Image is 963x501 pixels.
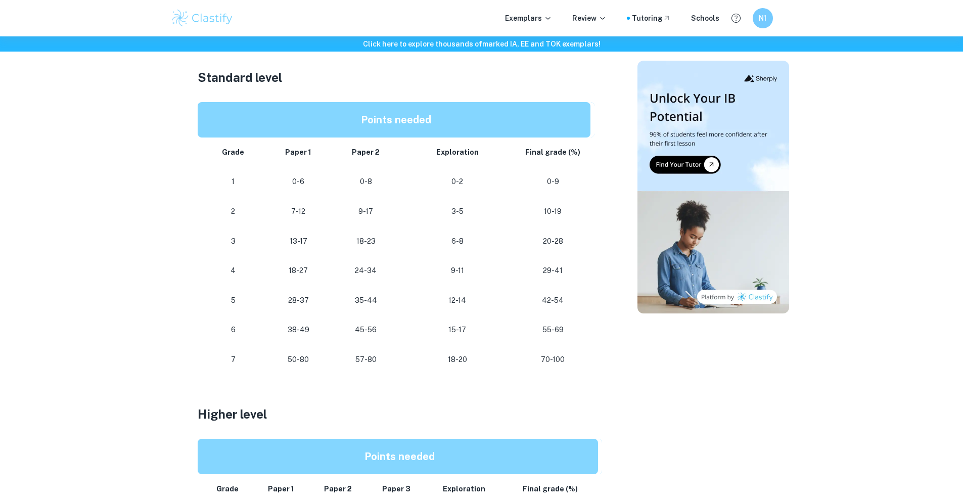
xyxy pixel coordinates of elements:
[285,148,311,156] strong: Paper 1
[340,294,391,307] p: 35-44
[505,13,552,24] p: Exemplars
[524,353,582,367] p: 70-100
[572,13,607,24] p: Review
[210,264,257,278] p: 4
[324,485,352,493] strong: Paper 2
[210,323,257,337] p: 6
[210,175,257,189] p: 1
[273,175,324,189] p: 0-6
[524,205,582,218] p: 10-19
[216,485,239,493] strong: Grade
[210,235,257,248] p: 3
[524,294,582,307] p: 42-54
[407,294,508,307] p: 12-14
[340,235,391,248] p: 18-23
[170,8,235,28] img: Clastify logo
[273,323,324,337] p: 38-49
[382,485,410,493] strong: Paper 3
[210,294,257,307] p: 5
[436,148,479,156] strong: Exploration
[407,205,508,218] p: 3-5
[407,353,508,367] p: 18-20
[340,264,391,278] p: 24-34
[407,175,508,189] p: 0-2
[198,68,602,86] h3: Standard level
[340,353,391,367] p: 57-80
[340,175,391,189] p: 0-8
[524,175,582,189] p: 0-9
[364,450,435,463] strong: Points needed
[443,485,485,493] strong: Exploration
[523,485,578,493] strong: Final grade (%)
[273,235,324,248] p: 13-17
[757,13,768,24] h6: N1
[273,264,324,278] p: 18-27
[210,353,257,367] p: 7
[352,148,380,156] strong: Paper 2
[524,323,582,337] p: 55-69
[273,205,324,218] p: 7-12
[632,13,671,24] a: Tutoring
[340,205,391,218] p: 9-17
[273,294,324,307] p: 28-37
[524,264,582,278] p: 29-41
[273,353,324,367] p: 50-80
[198,405,602,423] h3: Higher level
[407,235,508,248] p: 6-8
[525,148,580,156] strong: Final grade (%)
[753,8,773,28] button: N1
[524,235,582,248] p: 20-28
[407,264,508,278] p: 9-11
[691,13,719,24] a: Schools
[210,205,257,218] p: 2
[727,10,745,27] button: Help and Feedback
[361,114,431,126] strong: Points needed
[268,485,294,493] strong: Paper 1
[2,38,961,50] h6: Click here to explore thousands of marked IA, EE and TOK exemplars !
[340,323,391,337] p: 45-56
[407,323,508,337] p: 15-17
[637,61,789,313] img: Thumbnail
[222,148,244,156] strong: Grade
